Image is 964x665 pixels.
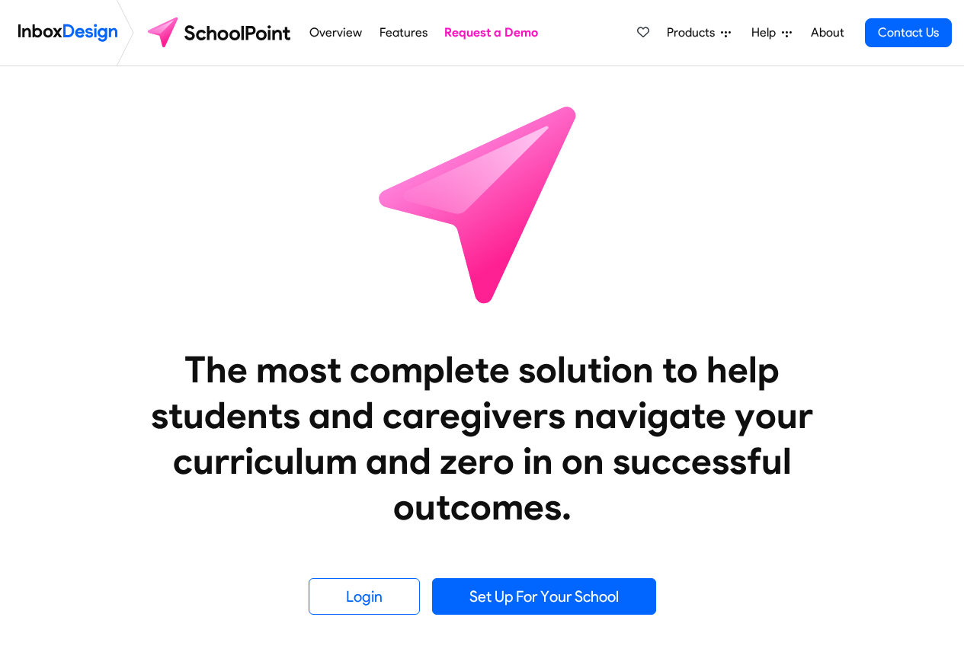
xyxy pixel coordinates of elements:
[667,24,721,42] span: Products
[375,18,431,48] a: Features
[345,66,620,340] img: icon_schoolpoint.svg
[432,578,656,615] a: Set Up For Your School
[140,14,301,51] img: schoolpoint logo
[306,18,367,48] a: Overview
[865,18,952,47] a: Contact Us
[120,347,844,529] heading: The most complete solution to help students and caregivers navigate your curriculum and zero in o...
[440,18,543,48] a: Request a Demo
[751,24,782,42] span: Help
[661,18,737,48] a: Products
[806,18,848,48] a: About
[745,18,798,48] a: Help
[309,578,420,615] a: Login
